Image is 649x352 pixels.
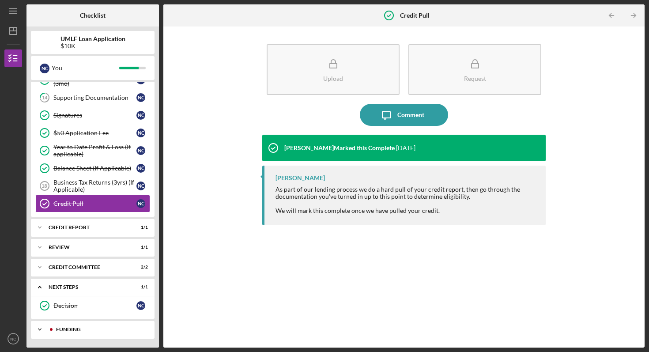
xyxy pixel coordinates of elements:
[52,61,119,76] div: You
[60,35,125,42] b: UMLF Loan Application
[136,199,145,208] div: N C
[80,12,106,19] b: Checklist
[53,144,136,158] div: Year to Date Profit & Loss (If applicable)
[323,75,343,82] div: Upload
[136,301,145,310] div: N C
[53,94,136,101] div: Supporting Documentation
[136,182,145,190] div: N C
[464,75,486,82] div: Request
[136,164,145,173] div: N C
[35,124,150,142] a: $50 Application FeeNC
[360,104,448,126] button: Comment
[35,142,150,159] a: Year to Date Profit & Loss (If applicable)NC
[53,200,136,207] div: Credit Pull
[49,284,126,290] div: Next Steps
[53,165,136,172] div: Balance Sheet (If Applicable)
[132,245,148,250] div: 1 / 1
[49,265,126,270] div: Credit Committee
[136,146,145,155] div: N C
[397,104,424,126] div: Comment
[53,302,136,309] div: Decision
[136,93,145,102] div: N C
[53,129,136,136] div: $50 Application Fee
[132,225,148,230] div: 1 / 1
[136,129,145,137] div: N C
[40,64,49,73] div: N C
[49,225,126,230] div: Credit report
[4,330,22,348] button: NC
[42,95,48,101] tspan: 14
[35,89,150,106] a: 14Supporting DocumentationNC
[132,284,148,290] div: 1 / 1
[49,245,126,250] div: Review
[35,177,150,195] a: 18Business Tax Returns (3yrs) (If Applicable)NC
[284,144,395,151] div: [PERSON_NAME] Marked this Complete
[53,112,136,119] div: Signatures
[408,44,541,95] button: Request
[53,179,136,193] div: Business Tax Returns (3yrs) (If Applicable)
[35,106,150,124] a: SignaturesNC
[136,111,145,120] div: N C
[35,297,150,314] a: DecisionNC
[400,12,430,19] b: Credit Pull
[60,42,125,49] div: $10K
[35,195,150,212] a: Credit PullNC
[132,265,148,270] div: 2 / 2
[42,183,47,189] tspan: 18
[267,44,400,95] button: Upload
[275,174,325,182] div: [PERSON_NAME]
[275,186,537,214] div: As part of our lending process we do a hard pull of your credit report, then go through the docum...
[56,327,143,332] div: Funding
[396,144,415,151] time: 2025-08-07 22:05
[10,337,16,341] text: NC
[35,159,150,177] a: Balance Sheet (If Applicable)NC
